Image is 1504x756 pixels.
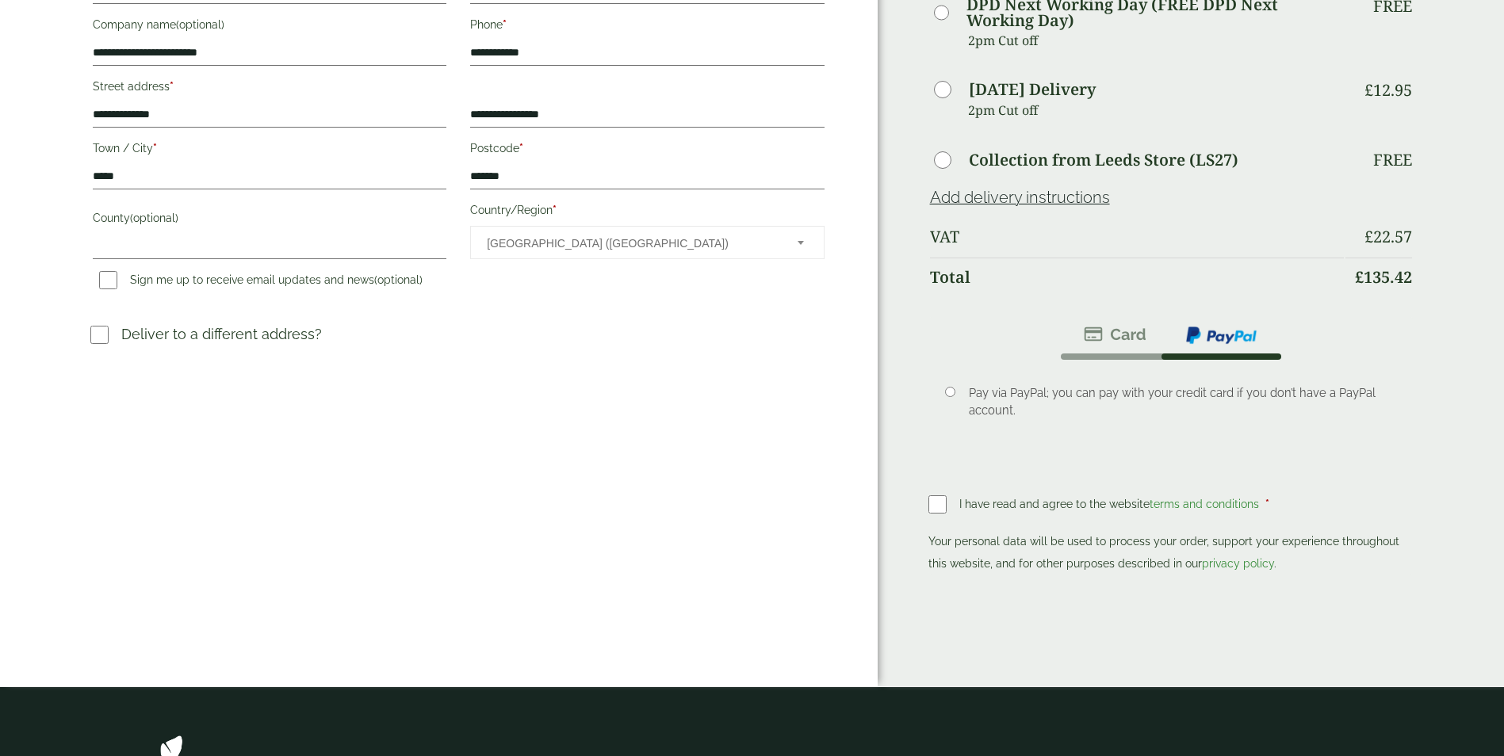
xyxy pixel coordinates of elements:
[969,384,1389,419] p: Pay via PayPal; you can pay with your credit card if you don’t have a PayPal account.
[374,273,423,286] span: (optional)
[1364,79,1373,101] span: £
[487,227,775,260] span: United Kingdom (UK)
[968,98,1345,122] p: 2pm Cut off
[176,18,224,31] span: (optional)
[1355,266,1364,288] span: £
[93,13,446,40] label: Company name
[121,323,322,345] p: Deliver to a different address?
[969,82,1096,97] label: [DATE] Delivery
[130,212,178,224] span: (optional)
[470,137,824,164] label: Postcode
[969,152,1238,168] label: Collection from Leeds Store (LS27)
[93,273,429,291] label: Sign me up to receive email updates and news
[1364,79,1412,101] bdi: 12.95
[1364,226,1373,247] span: £
[930,258,1345,296] th: Total
[519,142,523,155] abbr: required
[1202,557,1274,570] a: privacy policy
[1184,325,1258,346] img: ppcp-gateway.png
[553,204,557,216] abbr: required
[959,498,1262,510] span: I have read and agree to the website
[470,226,824,259] span: Country/Region
[1265,498,1269,510] abbr: required
[93,207,446,234] label: County
[968,29,1345,52] p: 2pm Cut off
[170,80,174,93] abbr: required
[153,142,157,155] abbr: required
[1084,325,1146,344] img: stripe.png
[1364,226,1412,247] bdi: 22.57
[470,13,824,40] label: Phone
[1150,498,1259,510] a: terms and conditions
[470,199,824,226] label: Country/Region
[93,75,446,102] label: Street address
[503,18,507,31] abbr: required
[930,218,1345,256] th: VAT
[1373,151,1412,170] p: Free
[93,137,446,164] label: Town / City
[99,271,117,289] input: Sign me up to receive email updates and news(optional)
[928,579,1414,623] iframe: PayPal
[930,188,1110,207] a: Add delivery instructions
[1355,266,1412,288] bdi: 135.42
[928,530,1414,575] p: Your personal data will be used to process your order, support your experience throughout this we...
